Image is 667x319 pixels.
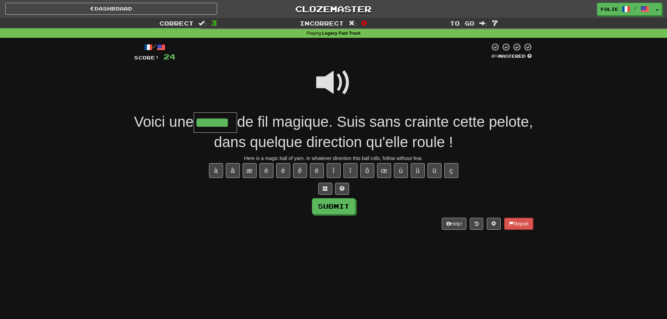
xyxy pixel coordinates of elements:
[490,53,533,60] div: Mastered
[226,163,240,178] button: â
[134,113,194,130] span: Voici une
[214,113,533,151] span: de fil magique. Suis sans crainte cette pelote, dans quelque direction qu'elle roule !
[5,3,217,15] a: Dashboard
[300,20,344,27] span: Incorrect
[361,19,367,27] span: 0
[504,218,533,230] button: Report
[312,198,355,214] button: Submit
[601,6,618,12] span: folie
[634,6,637,11] span: /
[134,43,175,51] div: /
[597,3,653,15] a: folie /
[411,163,425,178] button: û
[159,20,194,27] span: Correct
[209,163,223,178] button: à
[470,218,483,230] button: Round history (alt+y)
[243,163,257,178] button: æ
[343,163,357,178] button: ï
[349,20,356,26] span: :
[442,218,467,230] button: Help!
[327,163,341,178] button: î
[164,52,175,61] span: 24
[335,183,349,195] button: Single letter hint - you only get 1 per sentence and score half the points! alt+h
[293,163,307,178] button: ê
[134,55,159,61] span: Score:
[322,31,360,36] strong: Legacy Fast Track
[228,3,439,15] a: Clozemaster
[211,19,217,27] span: 3
[492,19,498,27] span: 7
[276,163,290,178] button: é
[318,183,332,195] button: Switch sentence to multiple choice alt+p
[199,20,206,26] span: :
[491,53,498,59] span: 0 %
[450,20,474,27] span: To go
[259,163,273,178] button: è
[377,163,391,178] button: œ
[444,163,458,178] button: ç
[394,163,408,178] button: ù
[479,20,487,26] span: :
[310,163,324,178] button: ë
[360,163,374,178] button: ô
[428,163,442,178] button: ü
[134,155,533,162] div: Here is a magic ball of yarn. In whatever direction this ball rolls, follow without fear.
